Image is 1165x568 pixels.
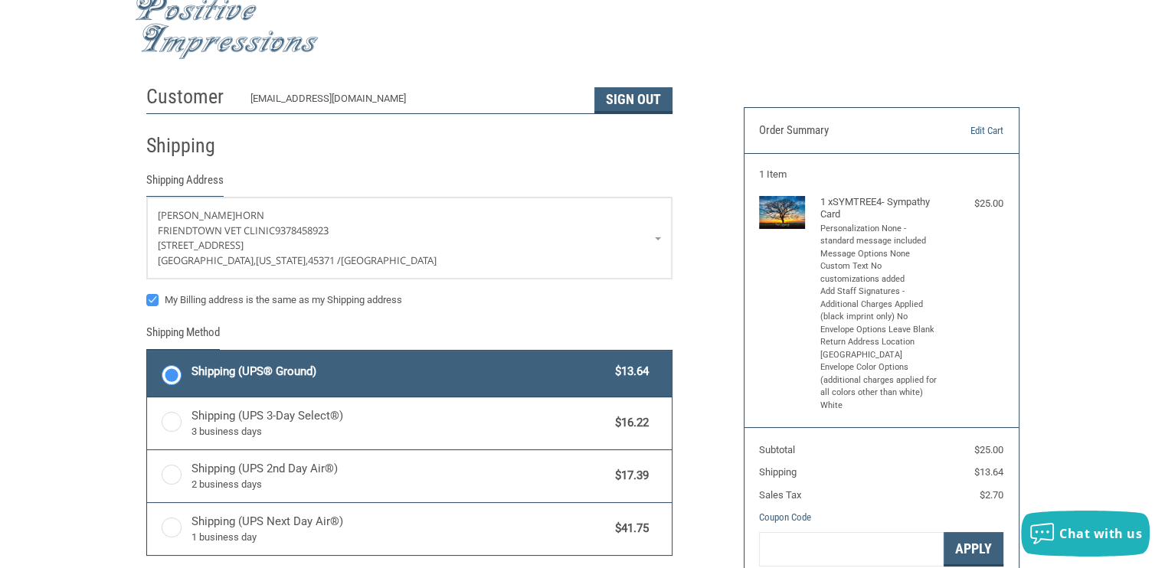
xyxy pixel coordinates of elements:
[158,208,235,222] span: [PERSON_NAME]
[759,123,925,139] h3: Order Summary
[759,466,797,478] span: Shipping
[820,361,939,412] li: Envelope Color Options (additional charges applied for all colors other than white) White
[820,196,939,221] h4: 1 x SYMTREE4- Sympathy Card
[820,336,939,361] li: Return Address Location [GEOGRAPHIC_DATA]
[158,238,244,252] span: [STREET_ADDRESS]
[146,84,236,109] h2: Customer
[608,520,650,537] span: $41.75
[341,253,437,267] span: [GEOGRAPHIC_DATA]
[191,407,608,439] span: Shipping (UPS 3-Day Select®)
[974,444,1003,455] span: $25.00
[158,253,256,267] span: [GEOGRAPHIC_DATA],
[191,363,608,380] span: Shipping (UPS® Ground)
[256,253,308,267] span: [US_STATE],
[235,208,264,222] span: Horn
[759,532,944,566] input: Gift Certificate or Coupon Code
[608,414,650,432] span: $16.22
[974,466,1003,478] span: $13.64
[146,324,220,349] legend: Shipping Method
[191,513,608,545] span: Shipping (UPS Next Day Air®)
[146,294,672,306] label: My Billing address is the same as my Shipping address
[146,171,224,197] legend: Shipping Address
[1059,525,1142,542] span: Chat with us
[759,489,801,501] span: Sales Tax
[820,260,939,286] li: Custom Text No customizations added
[158,224,275,237] span: Friendtown Vet Clinic
[275,224,329,237] span: 9378458923
[942,196,1003,211] div: $25.00
[308,253,341,267] span: 45371 /
[1021,511,1150,557] button: Chat with us
[191,424,608,439] span: 3 business days
[944,532,1003,566] button: Apply
[759,444,795,455] span: Subtotal
[191,460,608,492] span: Shipping (UPS 2nd Day Air®)
[980,489,1003,501] span: $2.70
[191,530,608,545] span: 1 business day
[250,91,579,113] div: [EMAIL_ADDRESS][DOMAIN_NAME]
[820,324,939,337] li: Envelope Options Leave Blank
[146,133,236,158] h2: Shipping
[608,467,650,485] span: $17.39
[608,363,650,380] span: $13.64
[147,197,672,279] a: Enter or select a different address
[925,123,1003,139] a: Edit Cart
[820,223,939,248] li: Personalization None - standard message included
[759,168,1003,181] h3: 1 Item
[820,248,939,261] li: Message Options None
[820,286,939,324] li: Add Staff Signatures - Additional Charges Applied (black imprint only) No
[191,477,608,492] span: 2 business days
[759,511,811,523] a: Coupon Code
[594,87,672,113] button: Sign Out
